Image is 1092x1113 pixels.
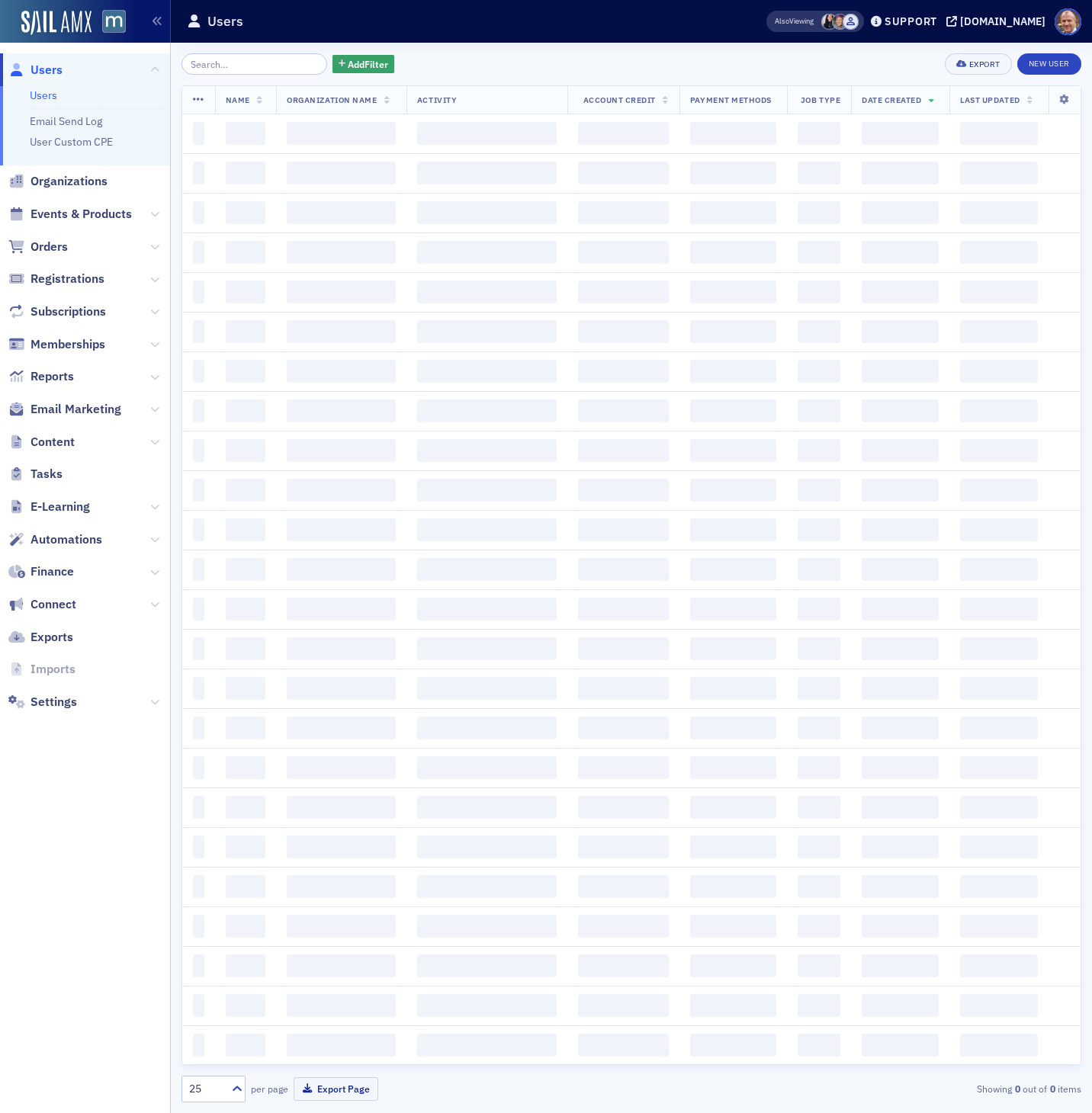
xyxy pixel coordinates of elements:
[960,598,1038,621] span: ‌
[690,677,776,700] span: ‌
[31,629,73,646] span: Exports
[775,16,789,26] div: Also
[690,95,772,105] span: Payment Methods
[690,558,776,581] span: ‌
[578,637,669,660] span: ‌
[862,439,939,462] span: ‌
[798,598,840,621] span: ‌
[226,162,266,184] span: ‌
[862,281,939,303] span: ‌
[193,994,204,1017] span: ‌
[31,173,108,190] span: Organizations
[862,241,939,264] span: ‌
[960,915,1038,938] span: ‌
[690,756,776,779] span: ‌
[30,88,57,102] a: Users
[226,875,266,898] span: ‌
[287,162,396,184] span: ‌
[1012,1082,1023,1095] strong: 0
[1017,53,1081,75] a: New User
[690,875,776,898] span: ‌
[8,271,104,287] a: Registrations
[690,162,776,184] span: ‌
[31,368,74,385] span: Reports
[960,558,1038,581] span: ‌
[8,206,132,223] a: Events & Products
[193,836,204,858] span: ‌
[775,16,814,27] span: Viewing
[578,320,669,343] span: ‌
[862,796,939,819] span: ‌
[862,320,939,343] span: ‌
[798,281,840,303] span: ‌
[798,677,840,700] span: ‌
[226,281,266,303] span: ‌
[287,558,396,581] span: ‌
[798,479,840,502] span: ‌
[578,915,669,938] span: ‌
[417,281,557,303] span: ‌
[287,281,396,303] span: ‌
[960,518,1038,541] span: ‌
[417,439,557,462] span: ‌
[31,694,77,710] span: Settings
[578,122,669,145] span: ‌
[578,954,669,977] span: ‌
[8,62,63,79] a: Users
[8,629,73,646] a: Exports
[960,122,1038,145] span: ‌
[960,756,1038,779] span: ‌
[8,596,76,613] a: Connect
[226,677,266,700] span: ‌
[862,162,939,184] span: ‌
[578,875,669,898] span: ‌
[417,320,557,343] span: ‌
[417,717,557,739] span: ‌
[189,1081,223,1097] div: 25
[969,60,1000,69] div: Export
[417,360,557,383] span: ‌
[960,399,1038,422] span: ‌
[960,162,1038,184] span: ‌
[287,915,396,938] span: ‌
[8,466,63,483] a: Tasks
[287,479,396,502] span: ‌
[287,717,396,739] span: ‌
[862,201,939,224] span: ‌
[798,717,840,739] span: ‌
[862,875,939,898] span: ‌
[287,122,396,145] span: ‌
[862,360,939,383] span: ‌
[226,360,266,383] span: ‌
[578,558,669,581] span: ‌
[960,439,1038,462] span: ‌
[21,11,92,35] a: SailAMX
[226,518,266,541] span: ‌
[287,399,396,422] span: ‌
[417,836,557,858] span: ‌
[193,717,204,739] span: ‌
[578,479,669,502] span: ‌
[960,637,1038,660] span: ‌
[287,677,396,700] span: ‌
[417,796,557,819] span: ‌
[193,1034,204,1057] span: ‌
[862,479,939,502] span: ‌
[862,518,939,541] span: ‌
[862,915,939,938] span: ‌
[862,122,939,145] span: ‌
[578,836,669,858] span: ‌
[226,717,266,739] span: ‌
[862,756,939,779] span: ‌
[798,439,840,462] span: ‌
[417,162,557,184] span: ‌
[417,122,557,145] span: ‌
[798,399,840,422] span: ‌
[348,57,388,71] span: Add Filter
[798,756,840,779] span: ‌
[8,563,74,580] a: Finance
[417,479,557,502] span: ‌
[690,796,776,819] span: ‌
[31,466,63,483] span: Tasks
[31,531,102,548] span: Automations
